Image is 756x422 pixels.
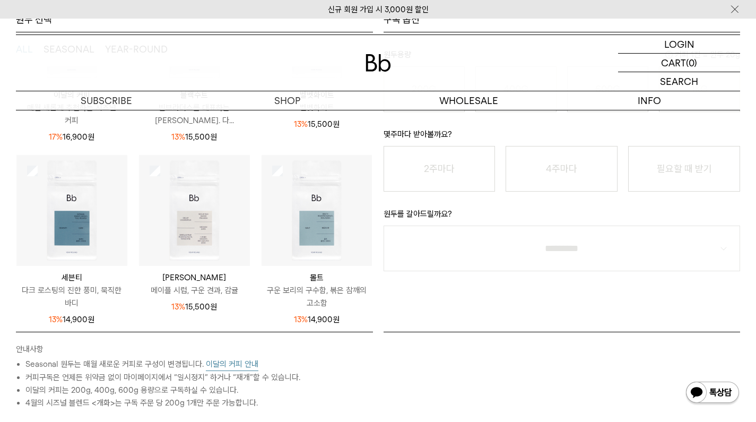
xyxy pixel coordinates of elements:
[49,313,94,326] p: 14,900
[661,54,686,72] p: CART
[294,315,308,324] span: 13%
[16,155,127,266] img: 상품이미지
[171,300,217,313] p: 15,500
[384,128,741,146] p: 몇주마다 받아볼까요?
[25,384,373,397] li: 이달의 커피는 200g, 400g, 600g 용량으로 구독하실 수 있습니다.
[49,315,63,324] span: 13%
[559,91,740,110] p: INFO
[664,35,694,53] p: LOGIN
[16,91,197,110] a: SUBSCRIBE
[16,343,373,358] p: 안내사항
[197,91,378,110] a: SHOP
[294,313,340,326] p: 14,900
[660,72,698,91] p: SEARCH
[262,284,372,309] p: 구운 보리의 구수함, 볶은 참깨의 고소함
[384,146,496,192] button: 2주마다
[171,302,185,312] span: 13%
[49,132,63,142] span: 17%
[384,208,741,226] p: 원두를 갈아드릴까요?
[25,371,373,384] li: 커피구독은 언제든 위약금 없이 마이페이지에서 “일시정지” 하거나 “재개”할 수 있습니다.
[25,397,373,409] li: 4월의 시즈널 블렌드 <개화>는 구독 주문 당 200g 1개만 주문 가능합니다.
[210,132,217,142] span: 원
[88,315,94,324] span: 원
[262,271,372,284] p: 몰트
[16,284,127,309] p: 다크 로스팅의 진한 풍미, 묵직한 바디
[378,91,559,110] p: WHOLESALE
[628,146,740,192] button: 필요할 때 받기
[16,101,127,127] p: 매월 새롭게 추천하는 시즈널 커피
[171,132,185,142] span: 13%
[88,132,94,142] span: 원
[49,131,94,143] p: 16,900
[171,131,217,143] p: 15,500
[139,101,250,127] p: 빈브라더스를 대표하는 [PERSON_NAME]. 다...
[262,155,372,266] img: 상품이미지
[25,358,373,371] li: Seasonal 원두는 매월 새로운 커피로 구성이 변경됩니다.
[139,284,250,297] p: 메이플 시럽, 구운 견과, 감귤
[210,302,217,312] span: 원
[139,155,250,266] img: 상품이미지
[618,35,740,54] a: LOGIN
[333,315,340,324] span: 원
[366,54,391,72] img: 로고
[16,271,127,284] p: 세븐티
[685,381,740,406] img: 카카오톡 채널 1:1 채팅 버튼
[328,5,429,14] a: 신규 회원 가입 시 3,000원 할인
[139,271,250,284] p: [PERSON_NAME]
[333,119,340,129] span: 원
[618,54,740,72] a: CART (0)
[686,54,697,72] p: (0)
[294,118,340,131] p: 15,500
[506,146,618,192] button: 4주마다
[294,119,308,129] span: 13%
[206,358,258,371] button: 이달의 커피 안내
